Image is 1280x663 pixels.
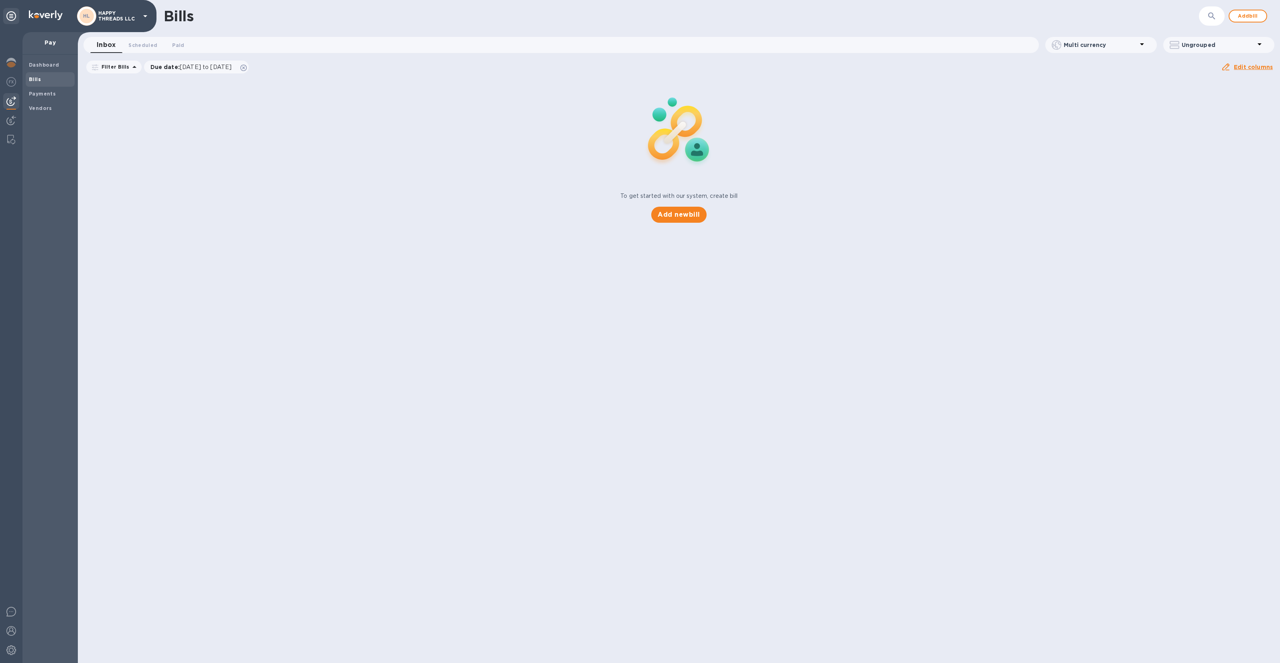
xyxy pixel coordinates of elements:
[3,8,19,24] div: Unpin categories
[164,8,193,24] h1: Bills
[1236,11,1260,21] span: Add bill
[83,13,90,19] b: HL
[29,105,52,111] b: Vendors
[29,62,59,68] b: Dashboard
[98,10,138,22] p: HAPPY THREADS LLC
[1240,624,1280,663] iframe: Chat Widget
[1229,10,1267,22] button: Addbill
[180,64,232,70] span: [DATE] to [DATE]
[144,61,249,73] div: Due date:[DATE] to [DATE]
[1182,41,1255,49] p: Ungrouped
[29,91,56,97] b: Payments
[150,63,236,71] p: Due date :
[29,10,63,20] img: Logo
[651,207,706,223] button: Add newbill
[98,63,130,70] p: Filter Bills
[97,39,116,51] span: Inbox
[29,39,71,47] p: Pay
[1064,41,1137,49] p: Multi currency
[128,41,157,49] span: Scheduled
[6,77,16,87] img: Foreign exchange
[172,41,184,49] span: Paid
[29,76,41,82] b: Bills
[1234,64,1273,70] u: Edit columns
[620,192,738,200] p: To get started with our system, create bill
[658,210,700,220] span: Add new bill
